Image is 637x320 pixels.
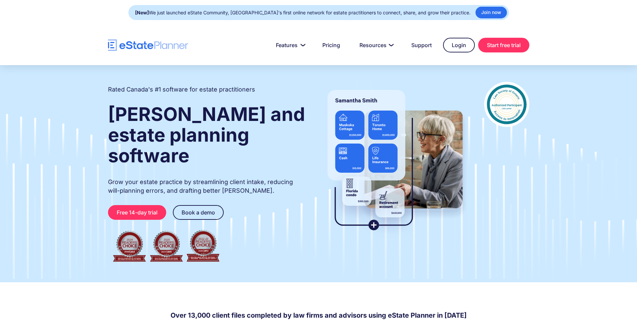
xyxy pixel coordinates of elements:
p: Grow your estate practice by streamlining client intake, reducing will-planning errors, and draft... [108,178,306,195]
h2: Rated Canada's #1 software for estate practitioners [108,85,255,94]
a: Login [443,38,475,52]
h4: Over 13,000 client files completed by law firms and advisors using eState Planner in [DATE] [171,311,467,320]
a: Pricing [314,38,348,52]
strong: [PERSON_NAME] and estate planning software [108,103,305,167]
strong: [New] [135,10,149,15]
a: Book a demo [173,205,224,220]
a: Free 14-day trial [108,205,166,220]
img: estate planner showing wills to their clients, using eState Planner, a leading estate planning so... [319,82,471,239]
a: Resources [351,38,400,52]
a: Features [268,38,311,52]
div: We just launched eState Community, [GEOGRAPHIC_DATA]'s first online network for estate practition... [135,8,470,17]
a: Start free trial [478,38,529,52]
a: home [108,39,188,51]
a: Join now [475,7,507,18]
a: Support [403,38,440,52]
